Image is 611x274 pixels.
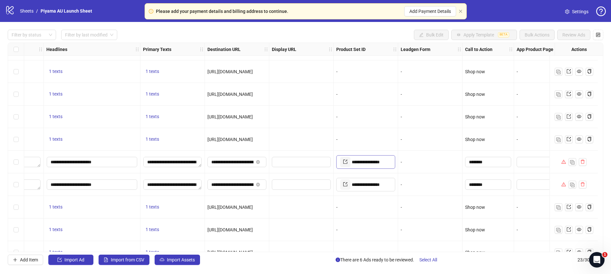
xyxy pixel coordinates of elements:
li: / [36,7,38,15]
div: Resize Product Set ID column [396,43,398,56]
button: Duplicate [555,249,562,256]
span: Shop now [465,250,485,255]
button: Select All [414,255,442,265]
span: - [517,227,518,232]
span: - [517,114,518,119]
span: - [517,137,518,142]
a: Piyama AU Launch Sheet [39,7,93,15]
iframe: Intercom live chat [589,252,605,268]
span: export [343,182,348,187]
span: eye [577,92,581,96]
span: - [517,92,518,97]
img: Duplicate [556,228,561,232]
span: export [567,205,571,209]
img: Duplicate [570,183,575,187]
strong: Product Set ID [336,46,366,53]
div: Select all rows [8,43,24,56]
div: - [401,68,460,75]
span: copy [587,227,592,232]
div: Select row 15 [8,173,24,196]
span: copy [587,137,592,141]
div: Select row 16 [8,196,24,218]
strong: Destination URL [207,46,241,53]
span: [URL][DOMAIN_NAME] [207,92,253,97]
div: Resize Primary Texts column [203,43,205,56]
span: export [343,159,348,164]
span: copy [587,92,592,96]
div: - [401,158,460,166]
span: Shop now [465,69,485,74]
div: Select row 17 [8,218,24,241]
div: Edit values [46,179,138,190]
span: Import from CSV [111,257,144,262]
span: Shop now [465,205,485,210]
span: eye [577,205,581,209]
span: 1 [602,252,607,257]
img: Duplicate [556,205,561,210]
span: Shop now [465,137,485,142]
img: Duplicate [556,92,561,97]
div: - [336,204,395,211]
div: - [336,136,395,143]
span: copy [587,250,592,254]
button: Duplicate [568,158,576,166]
span: control [596,33,600,37]
div: - [401,204,460,211]
div: - [401,136,460,143]
img: Duplicate [556,115,561,119]
span: 1 texts [146,137,159,142]
div: Resize Destination URL column [267,43,269,56]
span: 1 texts [146,91,159,96]
span: [URL][DOMAIN_NAME] [207,69,253,74]
span: holder [457,47,462,52]
span: export [567,250,571,254]
span: exclamation-circle [149,9,153,14]
span: 1 texts [49,249,62,255]
span: holder [43,47,47,52]
span: import [57,258,62,262]
div: - [401,249,460,256]
span: 1 texts [49,114,62,119]
span: Import Ad [64,257,84,262]
span: 1 texts [146,69,159,74]
div: - [401,113,460,120]
span: holder [268,47,273,52]
button: 1 texts [143,249,162,256]
span: delete [580,159,585,164]
div: Resize Display URL column [332,43,333,56]
img: Duplicate [556,70,561,74]
span: setting [565,9,569,14]
img: Duplicate [570,160,575,165]
span: question-circle [596,6,606,16]
div: Edit values [46,157,138,167]
span: copy [587,69,592,74]
span: [URL][DOMAIN_NAME] [207,137,253,142]
div: - [401,91,460,98]
button: close-circle [256,183,260,187]
button: Duplicate [555,226,562,234]
span: export [567,92,571,96]
span: [URL][DOMAIN_NAME] [207,205,253,210]
button: 1 texts [46,136,65,143]
div: Select row 13 [8,128,24,151]
span: eye [577,227,581,232]
div: - [336,113,395,120]
strong: App Product Page ID [517,46,558,53]
span: 23 / 300 items [578,256,603,263]
div: - [336,249,395,256]
button: 1 texts [46,226,65,234]
button: 1 texts [46,90,65,98]
span: [URL][DOMAIN_NAME] [207,114,253,119]
span: holder [264,47,268,52]
span: - [517,69,518,74]
strong: Display URL [272,46,296,53]
span: Shop now [465,227,485,232]
button: close-circle [256,160,260,164]
span: holder [328,47,333,52]
button: Duplicate [555,203,562,211]
span: Add Item [20,257,38,262]
span: warning [561,182,566,187]
span: holder [199,47,204,52]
